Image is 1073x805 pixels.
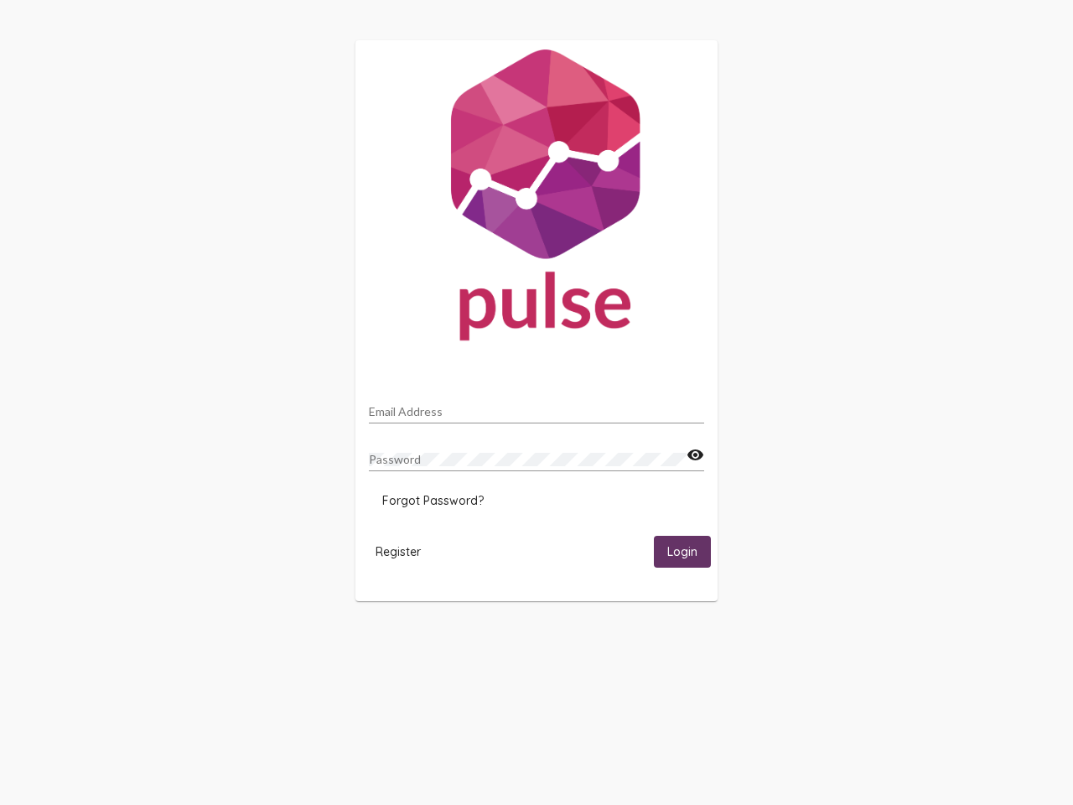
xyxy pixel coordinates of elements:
[654,536,711,567] button: Login
[687,445,704,465] mat-icon: visibility
[362,536,434,567] button: Register
[667,545,697,560] span: Login
[382,493,484,508] span: Forgot Password?
[376,544,421,559] span: Register
[369,486,497,516] button: Forgot Password?
[355,40,718,357] img: Pulse For Good Logo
